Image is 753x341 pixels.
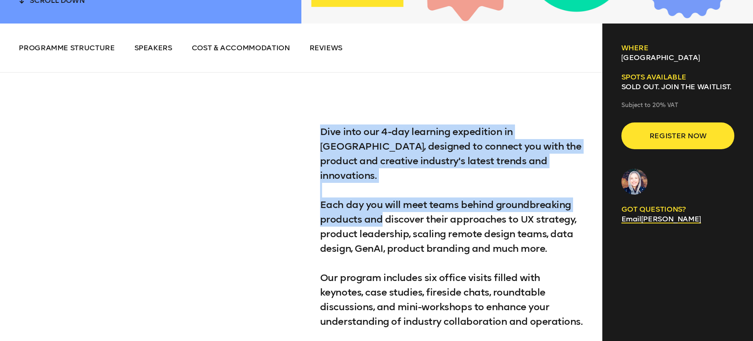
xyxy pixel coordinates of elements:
[621,122,734,149] button: Register now
[634,128,721,144] span: Register now
[621,43,734,53] h6: Where
[134,43,172,52] span: Speakers
[621,214,701,223] a: Email[PERSON_NAME]
[621,72,734,82] h6: Spots available
[621,101,734,109] p: Subject to 20% VAT
[19,43,115,52] span: Programme structure
[192,43,290,52] span: Cost & Accommodation
[309,43,343,52] span: Reviews
[621,53,734,62] p: [GEOGRAPHIC_DATA]
[621,204,734,214] p: GOT QUESTIONS?
[621,82,734,92] p: SOLD OUT. Join the waitlist.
